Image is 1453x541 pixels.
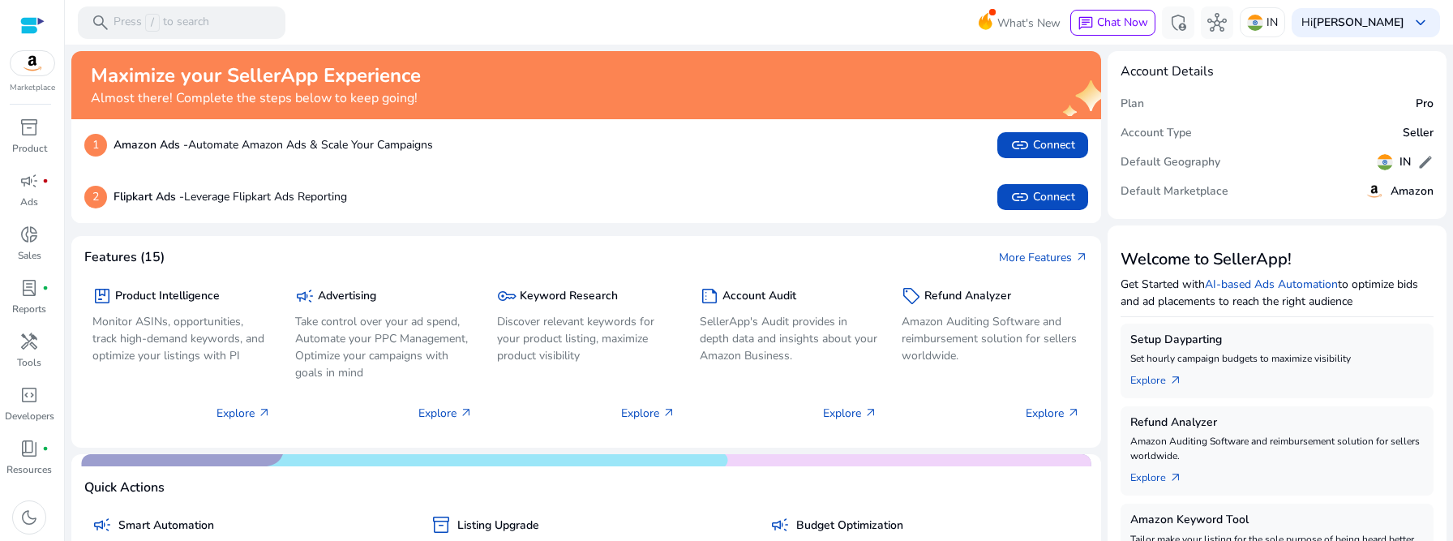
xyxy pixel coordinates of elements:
[1168,13,1188,32] span: admin_panel_settings
[1205,277,1338,292] a: AI-based Ads Automation
[1078,15,1094,32] span: chat
[1399,156,1411,170] h5: IN
[18,248,41,263] p: Sales
[997,132,1088,158] button: linkConnect
[114,136,433,153] p: Automate Amazon Ads & Scale Your Campaigns
[1365,182,1384,201] img: amazon.svg
[902,313,1080,364] p: Amazon Auditing Software and reimbursement solution for sellers worldwide.
[1010,187,1030,207] span: link
[295,313,474,381] p: Take control over your ad spend, Automate your PPC Management, Optimize your campaigns with goals...
[1121,64,1214,79] h4: Account Details
[722,290,796,303] h5: Account Audit
[1026,405,1080,422] p: Explore
[114,137,188,152] b: Amazon Ads -
[924,290,1011,303] h5: Refund Analyzer
[91,91,421,106] h4: Almost there! Complete the steps below to keep going!
[1121,97,1144,111] h5: Plan
[91,13,110,32] span: search
[114,189,184,204] b: Flipkart Ads -
[295,286,315,306] span: campaign
[497,313,675,364] p: Discover relevant keywords for your product listing, maximize product visibility
[997,9,1061,37] span: What's New
[42,178,49,184] span: fiber_manual_record
[19,225,39,244] span: donut_small
[1121,250,1434,269] h3: Welcome to SellerApp!
[318,290,376,303] h5: Advertising
[1162,6,1194,39] button: admin_panel_settings
[497,286,516,306] span: key
[864,406,877,419] span: arrow_outward
[19,332,39,351] span: handyman
[19,171,39,191] span: campaign
[1121,276,1434,310] p: Get Started with to optimize bids and ad placements to reach the right audience
[460,406,473,419] span: arrow_outward
[10,82,55,94] p: Marketplace
[1313,15,1404,30] b: [PERSON_NAME]
[84,186,107,208] p: 2
[1247,15,1263,31] img: in.svg
[92,286,112,306] span: package
[19,385,39,405] span: code_blocks
[1130,351,1424,366] p: Set hourly campaign budgets to maximize visibility
[520,290,618,303] h5: Keyword Research
[1169,471,1182,484] span: arrow_outward
[19,118,39,137] span: inventory_2
[1130,463,1195,486] a: Explorearrow_outward
[11,51,54,75] img: amazon.svg
[621,405,675,422] p: Explore
[258,406,271,419] span: arrow_outward
[17,355,41,370] p: Tools
[1010,187,1075,207] span: Connect
[1121,156,1220,170] h5: Default Geography
[1130,434,1424,463] p: Amazon Auditing Software and reimbursement solution for sellers worldwide.
[1075,251,1088,264] span: arrow_outward
[19,439,39,458] span: book_4
[20,195,38,209] p: Ads
[1267,8,1278,36] p: IN
[1097,15,1148,30] span: Chat Now
[92,515,112,535] span: campaign
[1010,135,1030,155] span: link
[1130,366,1195,389] a: Explorearrow_outward
[84,480,165,496] h4: Quick Actions
[114,188,347,205] p: Leverage Flipkart Ads Reporting
[6,462,52,477] p: Resources
[42,285,49,291] span: fiber_manual_record
[145,14,160,32] span: /
[662,406,675,419] span: arrow_outward
[19,278,39,298] span: lab_profile
[92,313,271,364] p: Monitor ASINs, opportunities, track high-demand keywords, and optimize your listings with PI
[118,519,214,533] h5: Smart Automation
[1391,185,1434,199] h5: Amazon
[42,445,49,452] span: fiber_manual_record
[1070,10,1155,36] button: chatChat Now
[1067,406,1080,419] span: arrow_outward
[999,249,1088,266] a: More Featuresarrow_outward
[12,141,47,156] p: Product
[1010,135,1075,155] span: Connect
[418,405,473,422] p: Explore
[700,286,719,306] span: summarize
[457,519,539,533] h5: Listing Upgrade
[91,64,421,88] h2: Maximize your SellerApp Experience
[997,184,1088,210] button: linkConnect
[1377,154,1393,170] img: in.svg
[902,286,921,306] span: sell
[1411,13,1430,32] span: keyboard_arrow_down
[431,515,451,535] span: inventory_2
[796,519,903,533] h5: Budget Optimization
[1130,333,1424,347] h5: Setup Dayparting
[114,14,209,32] p: Press to search
[1121,185,1228,199] h5: Default Marketplace
[115,290,220,303] h5: Product Intelligence
[5,409,54,423] p: Developers
[770,515,790,535] span: campaign
[1403,127,1434,140] h5: Seller
[12,302,46,316] p: Reports
[1417,154,1434,170] span: edit
[1301,17,1404,28] p: Hi
[84,250,165,265] h4: Features (15)
[1207,13,1227,32] span: hub
[1169,374,1182,387] span: arrow_outward
[1201,6,1233,39] button: hub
